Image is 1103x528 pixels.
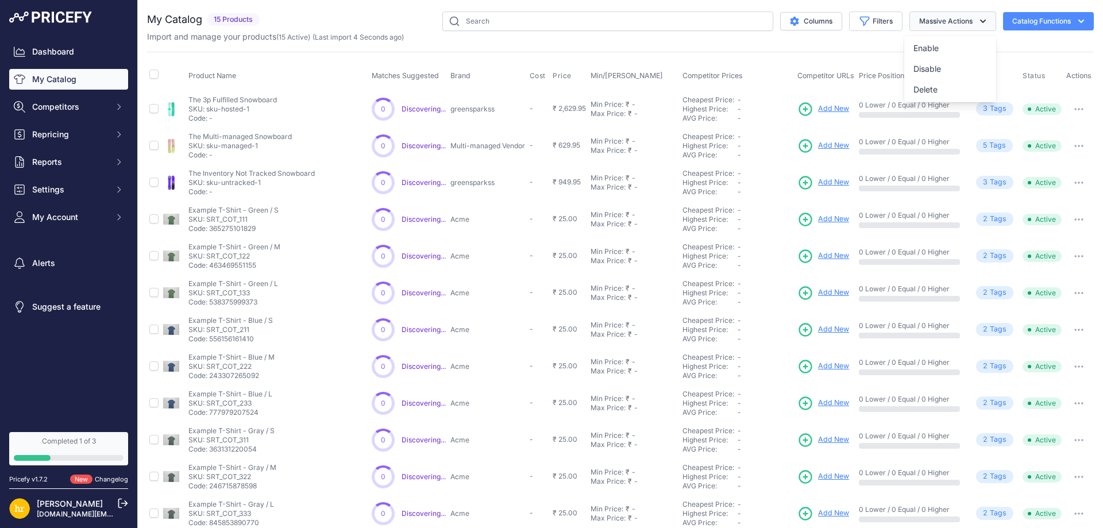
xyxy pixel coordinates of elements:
button: Settings [9,179,128,200]
button: Status [1023,71,1048,80]
a: Discovering... [402,215,446,223]
p: Code: 556156161410 [188,334,273,344]
p: Acme [450,288,525,298]
p: Example T-Shirt - Green / S [188,206,279,215]
div: - [630,394,635,403]
button: Cost [530,71,548,80]
span: Add New [818,361,849,372]
span: 2 [983,250,988,261]
span: - [738,371,741,380]
a: Add New [797,211,849,228]
span: s [1002,140,1006,151]
span: Brand [450,71,470,80]
div: ₹ [626,210,630,219]
span: Add New [818,471,849,482]
a: Discovering... [402,509,446,518]
p: SKU: SRT_COT_111 [188,215,279,224]
p: 0 Lower / 0 Equal / 0 Higher [859,358,960,367]
a: Completed 1 of 3 [9,432,128,465]
span: 2 [983,214,988,225]
span: Competitors [32,101,107,113]
a: Alerts [9,253,128,273]
a: Add New [797,395,849,411]
span: - [530,141,533,149]
span: - [738,316,741,325]
span: Add New [818,103,849,114]
div: - [632,146,638,155]
div: Max Price: [591,183,626,192]
span: ₹ 2,629.95 [553,104,586,113]
div: - [630,321,635,330]
div: - [630,100,635,109]
div: - [630,247,635,256]
span: - [530,214,533,223]
a: Cheapest Price: [682,242,734,251]
a: Cheapest Price: [682,279,734,288]
p: greensparkss [450,105,525,114]
a: Discovering... [402,178,446,187]
button: Columns [780,12,842,30]
div: - [632,256,638,265]
a: Changelog [95,475,128,483]
div: - [632,183,638,192]
p: Example T-Shirt - Blue / L [188,390,272,399]
a: Discovering... [402,141,446,150]
div: Min Price: [591,394,623,403]
span: ₹ 949.95 [553,178,581,186]
div: Highest Price: [682,252,738,261]
span: Tag [976,176,1013,189]
div: Highest Price: [682,141,738,151]
div: ₹ [628,367,632,376]
a: [DOMAIN_NAME][EMAIL_ADDRESS][DOMAIN_NAME] [37,510,214,518]
a: Add New [797,248,849,264]
div: Min Price: [591,210,623,219]
span: s [1002,287,1006,298]
span: Add New [818,434,849,445]
a: Add New [797,359,849,375]
a: [PERSON_NAME] [37,499,103,508]
a: Cheapest Price: [682,390,734,398]
span: ₹ 25.00 [553,288,577,296]
div: Min Price: [591,100,623,109]
span: Tag [976,323,1013,336]
span: Tag [976,249,1013,263]
a: Cheapest Price: [682,500,734,508]
p: Example T-Shirt - Green / M [188,242,280,252]
p: SKU: SRT_COT_122 [188,252,280,261]
div: ₹ [628,219,632,229]
span: Add New [818,177,849,188]
span: - [738,132,741,141]
div: Completed 1 of 3 [14,437,124,446]
div: Max Price: [591,146,626,155]
span: Add New [818,214,849,225]
div: - [632,109,638,118]
span: ₹ 629.95 [553,141,580,149]
span: - [738,141,741,150]
span: - [738,288,741,297]
span: - [530,104,533,113]
p: Multi-managed Vendor [450,141,525,151]
span: - [738,353,741,361]
div: - [632,293,638,302]
div: AVG Price: [682,334,738,344]
span: Add New [818,508,849,519]
span: 2 [983,361,988,372]
span: Reports [32,156,107,168]
p: Code: - [188,187,315,196]
p: Acme [450,362,525,371]
div: ₹ [628,256,632,265]
span: My Account [32,211,107,223]
p: 0 Lower / 0 Equal / 0 Higher [859,321,960,330]
span: Discovering... [402,435,446,444]
span: 0 [381,215,385,224]
p: SKU: sku-managed-1 [188,141,292,151]
a: Discovering... [402,288,446,297]
input: Search [442,11,773,31]
span: Min/[PERSON_NAME] [591,71,663,80]
span: Disable [913,64,941,74]
span: Product Name [188,71,236,80]
span: s [1002,214,1006,225]
span: - [738,390,741,398]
